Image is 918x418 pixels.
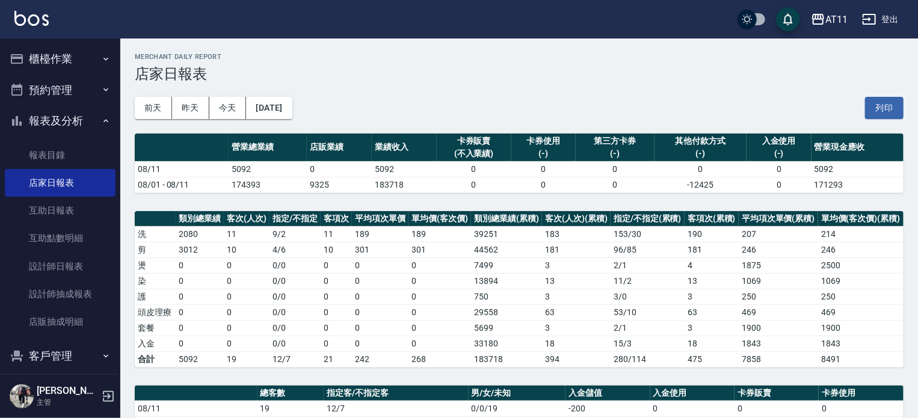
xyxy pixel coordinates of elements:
[5,141,116,169] a: 報表目錄
[224,320,270,336] td: 0
[818,257,904,273] td: 2500
[650,401,735,416] td: 0
[542,289,611,304] td: 3
[5,43,116,75] button: 櫃檯作業
[176,289,224,304] td: 0
[750,135,809,147] div: 入金使用
[270,336,321,351] td: 0 / 0
[685,351,739,367] td: 475
[739,257,818,273] td: 1875
[818,289,904,304] td: 250
[408,289,471,304] td: 0
[776,7,800,31] button: save
[135,304,176,320] td: 頭皮理療
[135,161,229,177] td: 08/11
[542,226,611,242] td: 183
[611,242,685,257] td: 96 / 85
[352,211,408,227] th: 平均項次單價
[321,304,352,320] td: 0
[818,320,904,336] td: 1900
[408,320,471,336] td: 0
[818,304,904,320] td: 469
[270,211,321,227] th: 指定/不指定
[209,97,247,119] button: 今天
[229,161,307,177] td: 5092
[135,66,904,82] h3: 店家日報表
[224,273,270,289] td: 0
[511,161,576,177] td: 0
[471,257,542,273] td: 7499
[611,211,685,227] th: 指定/不指定(累積)
[735,401,819,416] td: 0
[321,226,352,242] td: 11
[408,336,471,351] td: 0
[408,257,471,273] td: 0
[408,242,471,257] td: 301
[321,273,352,289] td: 0
[5,253,116,280] a: 設計師日報表
[135,320,176,336] td: 套餐
[440,147,508,160] div: (不入業績)
[224,226,270,242] td: 11
[542,304,611,320] td: 63
[270,273,321,289] td: 0 / 0
[471,273,542,289] td: 13894
[352,257,408,273] td: 0
[542,257,611,273] td: 3
[611,336,685,351] td: 15 / 3
[352,304,408,320] td: 0
[372,134,437,162] th: 業績收入
[514,135,573,147] div: 卡券使用
[5,372,116,403] button: 員工及薪資
[611,289,685,304] td: 3 / 0
[812,134,904,162] th: 營業現金應收
[176,273,224,289] td: 0
[14,11,49,26] img: Logo
[135,401,257,416] td: 08/11
[270,257,321,273] td: 0 / 0
[650,386,735,401] th: 入金使用
[658,135,744,147] div: 其他付款方式
[818,226,904,242] td: 214
[739,211,818,227] th: 平均項次單價(累積)
[224,242,270,257] td: 10
[5,197,116,224] a: 互助日報表
[257,401,324,416] td: 19
[471,320,542,336] td: 5699
[440,135,508,147] div: 卡券販賣
[739,351,818,367] td: 7858
[270,226,321,242] td: 9 / 2
[224,257,270,273] td: 0
[469,386,566,401] th: 男/女/未知
[176,226,224,242] td: 2080
[135,257,176,273] td: 燙
[135,336,176,351] td: 入金
[352,242,408,257] td: 301
[685,211,739,227] th: 客項次(累積)
[270,242,321,257] td: 4 / 6
[224,336,270,351] td: 0
[471,336,542,351] td: 33180
[542,211,611,227] th: 客次(人次)(累積)
[37,397,98,408] p: 主管
[611,304,685,320] td: 53 / 10
[471,289,542,304] td: 750
[321,211,352,227] th: 客項次
[747,161,812,177] td: 0
[5,308,116,336] a: 店販抽成明細
[176,242,224,257] td: 3012
[135,351,176,367] td: 合計
[471,351,542,367] td: 183718
[135,289,176,304] td: 護
[135,211,904,367] table: a dense table
[224,211,270,227] th: 客次(人次)
[806,7,852,32] button: AT11
[865,97,904,119] button: 列印
[511,177,576,192] td: 0
[739,273,818,289] td: 1069
[685,336,739,351] td: 18
[818,351,904,367] td: 8491
[658,147,744,160] div: (-)
[469,401,566,416] td: 0/0/19
[321,320,352,336] td: 0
